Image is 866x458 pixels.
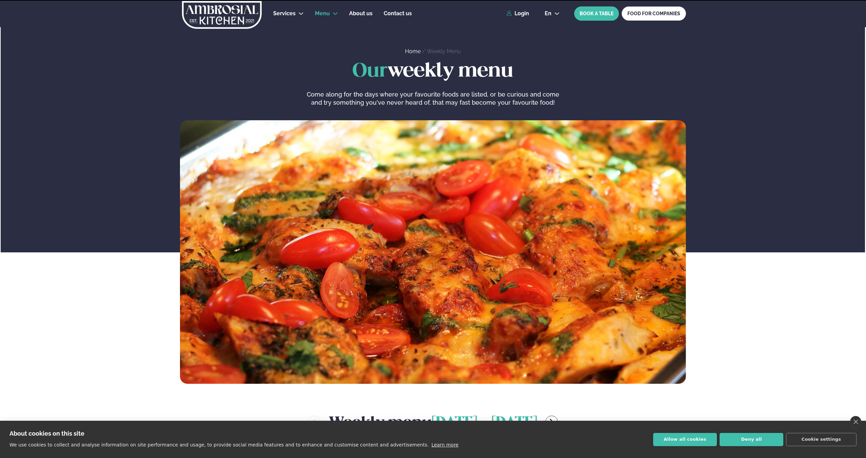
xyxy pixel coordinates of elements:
[405,48,421,55] a: Home
[545,416,558,428] button: menu-btn-right
[786,433,857,446] button: Cookie settings
[308,416,321,428] button: menu-btn-left
[329,411,537,433] h2: Weekly menu
[431,442,459,447] a: Learn more
[384,10,412,17] span: Contact us
[180,120,686,384] img: image alt
[9,442,429,447] p: We use cookies to collect and analyse information on site performance and usage, to provide socia...
[622,6,686,21] a: FOOD FOR COMPANIES
[653,433,717,446] button: Allow all cookies
[9,430,84,437] strong: About cookies on this site
[427,48,461,55] a: Weekly Menu
[315,10,330,17] span: Menu
[273,10,296,17] span: Services
[574,6,619,21] button: BOOK A TABLE
[720,433,783,446] button: Deny all
[349,9,372,18] a: About us
[273,9,296,18] a: Services
[506,11,529,17] a: Login
[850,416,861,428] a: close
[545,11,551,16] span: en
[353,62,388,81] span: Our
[422,48,427,55] span: /
[315,9,330,18] a: Menu
[305,90,561,107] p: Come along for the days where your favourite foods are listed, or be curious and come and try som...
[539,11,565,16] button: en
[180,61,686,82] h1: weekly menu
[431,416,537,431] span: [DATE] - [DATE]
[384,9,412,18] a: Contact us
[181,1,262,29] img: logo
[349,10,372,17] span: About us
